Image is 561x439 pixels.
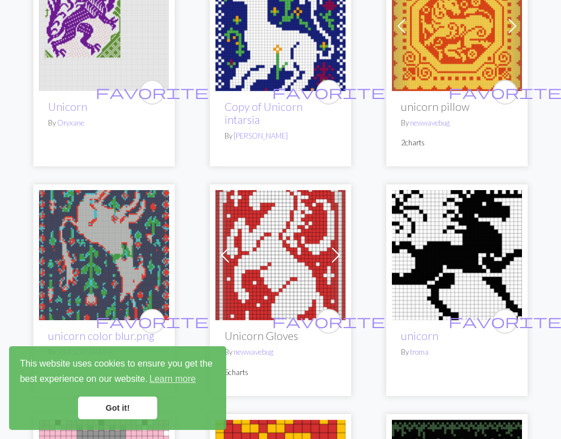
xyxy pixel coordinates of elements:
h2: unicorn pillow [401,100,513,113]
img: Unicorn Glove Alt [215,190,346,320]
i: favourite [96,81,209,104]
p: By [48,118,160,128]
i: favourite [272,310,385,333]
span: favorite [272,312,385,330]
img: unicorn [392,190,522,320]
a: newwavebug [410,118,450,127]
i: favourite [272,81,385,104]
button: favourite [493,309,517,334]
a: unicorn color blur.png [39,248,169,259]
a: Oryxane [57,118,84,127]
a: Unicorn [39,19,169,30]
p: By [401,118,513,128]
button: favourite [140,309,165,334]
a: [PERSON_NAME] [234,131,288,140]
a: Unicorn Glove Alt [215,248,346,259]
button: favourite [493,80,517,105]
a: Unicorn intarsia [215,19,346,30]
p: By [225,347,336,358]
img: unicorn color blur.png [39,190,169,320]
a: unicorn [392,248,522,259]
a: Copy of Unicorn intarsia [225,100,303,126]
a: troma [410,347,429,356]
a: dismiss cookie message [78,397,157,419]
p: 5 charts [225,367,336,378]
i: favourite [96,310,209,333]
a: Unicorn [48,100,87,113]
span: favorite [96,83,209,101]
a: newwavebug [234,347,273,356]
span: favorite [96,312,209,330]
button: favourite [316,309,341,334]
p: 2 charts [401,137,513,148]
button: favourite [140,80,165,105]
span: favorite [272,83,385,101]
a: unicorn color blur.png [48,329,154,342]
span: This website uses cookies to ensure you get the best experience on our website. [20,357,215,388]
p: By [401,347,513,358]
p: By [225,131,336,141]
a: Side 1 [392,19,522,30]
h2: Unicorn Gloves [225,329,336,342]
div: cookieconsent [9,346,226,430]
a: learn more about cookies [148,371,197,388]
a: unicorn [401,329,438,342]
button: favourite [316,80,341,105]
